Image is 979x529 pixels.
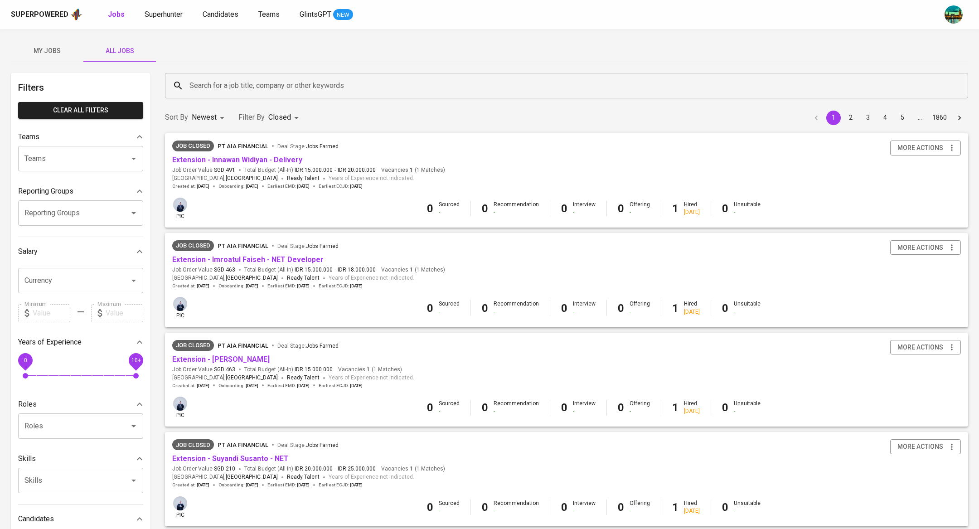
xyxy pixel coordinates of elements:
[172,197,188,220] div: pic
[826,111,841,125] button: page 1
[18,102,143,119] button: Clear All filters
[573,400,596,415] div: Interview
[306,243,339,249] span: Jobs Farmed
[408,465,413,473] span: 1
[244,366,333,374] span: Total Budget (All-In)
[618,401,624,414] b: 0
[287,374,320,381] span: Ready Talent
[630,308,650,316] div: -
[297,283,310,289] span: [DATE]
[333,10,353,19] span: NEW
[203,9,240,20] a: Candidates
[197,482,209,488] span: [DATE]
[427,401,433,414] b: 0
[172,383,209,389] span: Created at :
[381,266,445,274] span: Vacancies ( 1 Matches )
[684,507,700,515] div: [DATE]
[197,283,209,289] span: [DATE]
[630,201,650,216] div: Offering
[684,300,700,315] div: Hired
[246,183,258,189] span: [DATE]
[172,166,235,174] span: Job Order Value
[218,283,258,289] span: Onboarding :
[329,374,414,383] span: Years of Experience not indicated.
[172,141,214,150] span: Job Closed
[131,357,141,363] span: 10+
[277,343,339,349] span: Deal Stage :
[173,496,187,510] img: annisa@glints.com
[172,274,278,283] span: [GEOGRAPHIC_DATA] ,
[408,166,413,174] span: 1
[127,207,140,219] button: Open
[226,473,278,482] span: [GEOGRAPHIC_DATA]
[329,174,414,183] span: Years of Experience not indicated.
[618,501,624,514] b: 0
[18,80,143,95] h6: Filters
[297,482,310,488] span: [DATE]
[482,202,488,215] b: 0
[244,266,376,274] span: Total Budget (All-In)
[439,300,460,315] div: Sourced
[808,111,968,125] nav: pagination navigation
[482,401,488,414] b: 0
[267,482,310,488] span: Earliest EMD :
[172,266,235,274] span: Job Order Value
[18,243,143,261] div: Salary
[494,201,539,216] div: Recommendation
[573,209,596,216] div: -
[350,183,363,189] span: [DATE]
[722,302,728,315] b: 0
[494,308,539,316] div: -
[684,408,700,415] div: [DATE]
[106,304,143,322] input: Value
[439,308,460,316] div: -
[268,109,302,126] div: Closed
[338,465,376,473] span: IDR 25.000.000
[172,341,214,350] span: Job Closed
[258,10,280,19] span: Teams
[295,366,333,374] span: IDR 15.000.000
[172,374,278,383] span: [GEOGRAPHIC_DATA] ,
[684,308,700,316] div: [DATE]
[561,302,567,315] b: 0
[165,112,188,123] p: Sort By
[439,209,460,216] div: -
[630,500,650,515] div: Offering
[287,175,320,181] span: Ready Talent
[439,408,460,415] div: -
[172,439,214,450] div: Job already placed by Glints
[172,296,188,320] div: pic
[287,275,320,281] span: Ready Talent
[214,266,235,274] span: SGD 463
[494,400,539,415] div: Recommendation
[494,209,539,216] div: -
[561,202,567,215] b: 0
[214,465,235,473] span: SGD 210
[226,274,278,283] span: [GEOGRAPHIC_DATA]
[295,465,333,473] span: IDR 20.000.000
[319,183,363,189] span: Earliest ECJD :
[306,442,339,448] span: Jobs Farmed
[172,255,324,264] a: Extension - Imroatul Faiseh - NET Developer
[427,302,433,315] b: 0
[482,302,488,315] b: 0
[722,401,728,414] b: 0
[350,283,363,289] span: [DATE]
[18,186,73,197] p: Reporting Groups
[630,400,650,415] div: Offering
[573,507,596,515] div: -
[319,283,363,289] span: Earliest ECJD :
[672,401,679,414] b: 1
[895,111,910,125] button: Go to page 5
[494,500,539,515] div: Recommendation
[897,242,943,253] span: more actions
[684,209,700,216] div: [DATE]
[172,174,278,183] span: [GEOGRAPHIC_DATA] ,
[890,340,961,355] button: more actions
[672,202,679,215] b: 1
[172,366,235,374] span: Job Order Value
[912,113,927,122] div: …
[18,510,143,528] div: Candidates
[18,453,36,464] p: Skills
[127,152,140,165] button: Open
